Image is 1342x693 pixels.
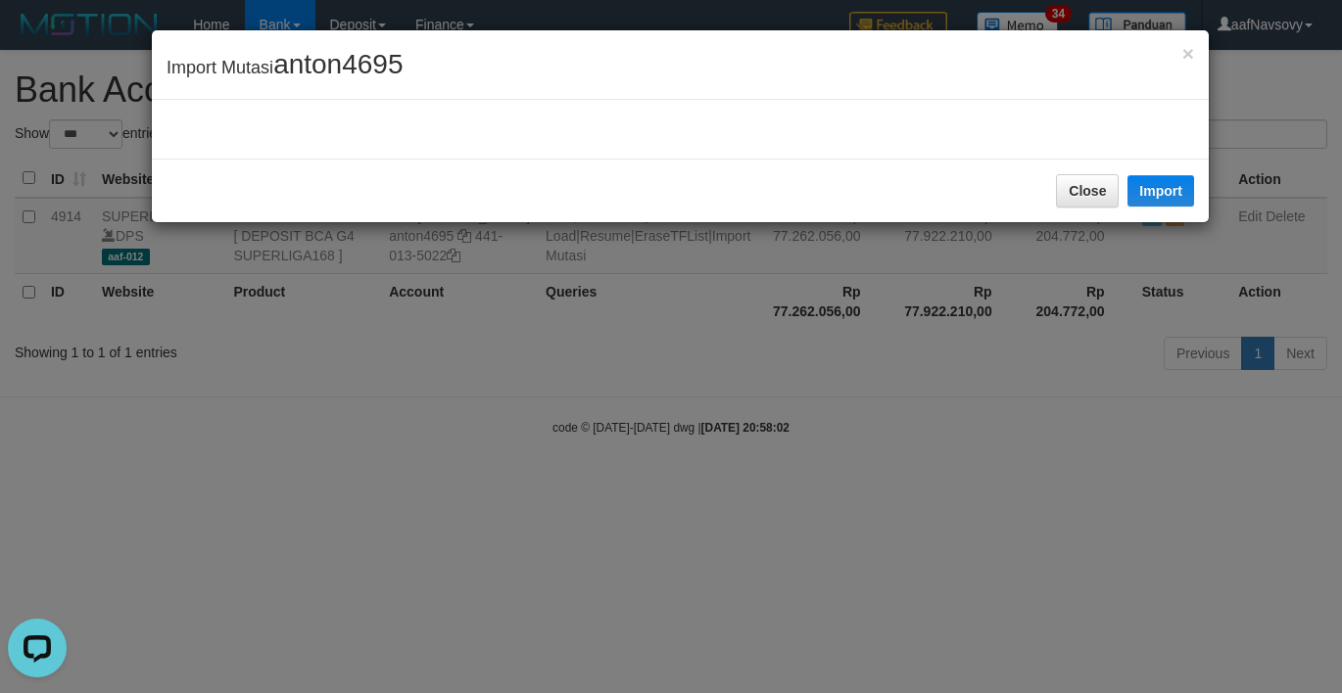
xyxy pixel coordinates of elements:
[1182,42,1194,65] span: ×
[1056,174,1119,208] button: Close
[1127,175,1194,207] button: Import
[8,8,67,67] button: Open LiveChat chat widget
[167,58,403,77] span: Import Mutasi
[1182,43,1194,64] button: Close
[273,49,403,79] span: anton4695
